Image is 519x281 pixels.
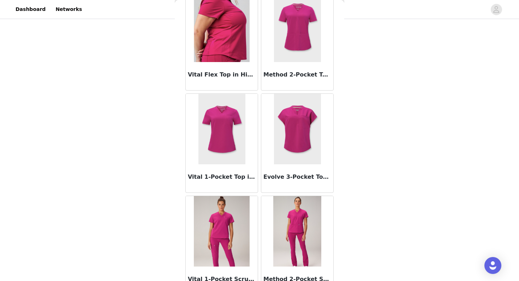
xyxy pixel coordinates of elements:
h3: Vital 1-Pocket Top in Hibiscus [188,173,256,181]
a: Dashboard [11,1,50,17]
img: Evolve 3-Pocket Top in Hibiscus [274,94,321,164]
h3: Method 2-Pocket Top in Hibiscus [263,71,331,79]
img: Method 2-Pocket Scrub Top (Petite Fit) in Hibiscus [273,196,321,267]
a: Networks [51,1,86,17]
img: Vital 1-Pocket Scrub Top (Petite Fit) in Hibiscus [194,196,250,267]
h3: Evolve 3-Pocket Top in Hibiscus [263,173,331,181]
div: Open Intercom Messenger [484,257,501,274]
h3: Vital Flex Top in Hibiscus [188,71,256,79]
div: avatar [493,4,500,15]
img: Vital 1-Pocket Top in Hibiscus [198,94,245,164]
